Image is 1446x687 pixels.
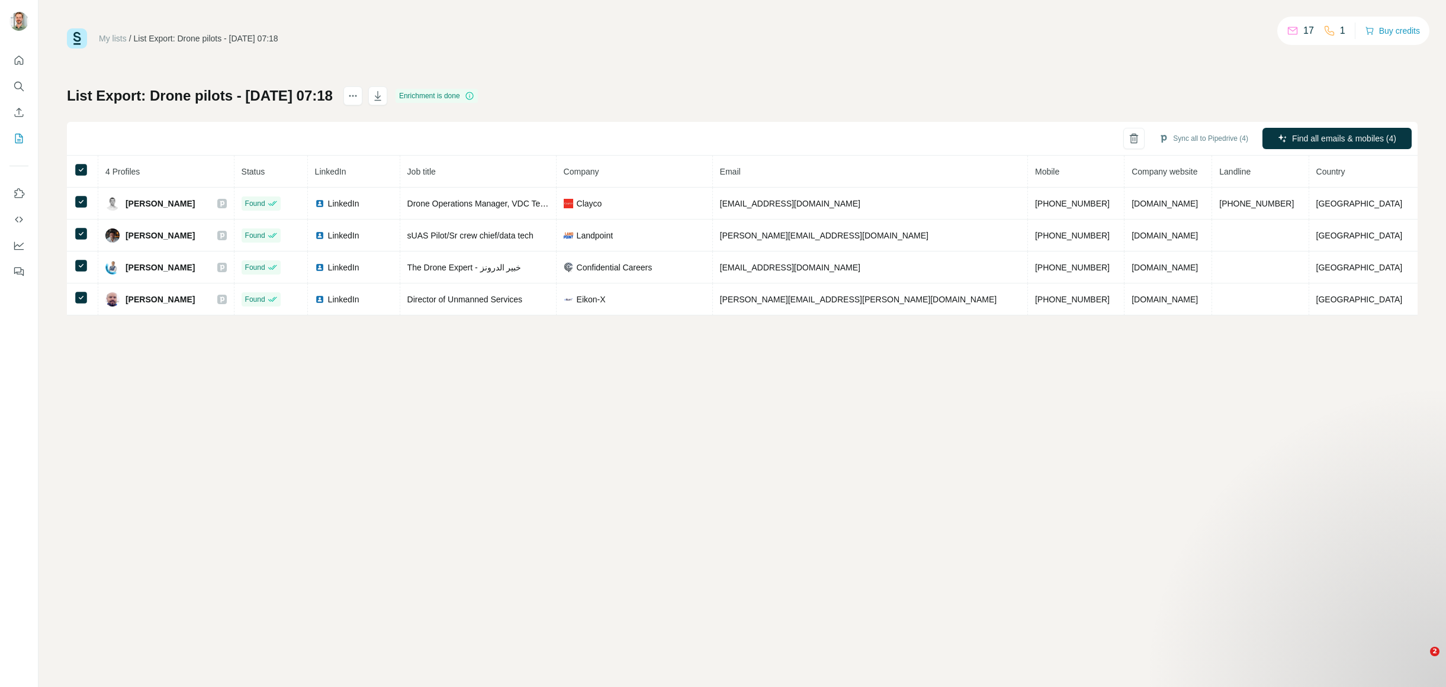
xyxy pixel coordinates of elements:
button: My lists [9,128,28,149]
button: Quick start [9,50,28,71]
button: Enrich CSV [9,102,28,123]
span: [PERSON_NAME] [126,293,195,305]
span: [PERSON_NAME] [126,230,195,241]
span: [PERSON_NAME][EMAIL_ADDRESS][DOMAIN_NAME] [720,231,928,240]
img: company-logo [564,231,573,240]
span: [EMAIL_ADDRESS][DOMAIN_NAME] [720,263,860,272]
p: 1 [1340,24,1345,38]
span: The Drone Expert - خبير الدرونز [407,263,522,272]
span: [DOMAIN_NAME] [1132,231,1198,240]
span: [PERSON_NAME] [126,198,195,209]
li: / [129,33,131,44]
button: Feedback [9,261,28,282]
span: 2 [1430,647,1439,656]
span: Mobile [1035,167,1059,176]
img: company-logo [564,199,573,208]
img: Avatar [105,196,120,211]
span: [PHONE_NUMBER] [1035,199,1110,208]
span: Landpoint [577,230,613,241]
span: Drone Operations Manager, VDC Team [407,199,552,208]
div: Enrichment is done [396,89,478,103]
span: Confidential Careers [577,262,653,273]
img: company-logo [564,262,573,272]
iframe: Intercom live chat [1406,647,1434,675]
img: Avatar [9,12,28,31]
button: Buy credits [1365,22,1420,39]
img: Avatar [105,228,120,243]
span: LinkedIn [328,293,359,305]
span: Eikon-X [577,293,606,305]
span: [PERSON_NAME][EMAIL_ADDRESS][PERSON_NAME][DOMAIN_NAME] [720,295,997,304]
p: 17 [1303,24,1314,38]
button: Use Surfe API [9,209,28,230]
span: Find all emails & mobiles (4) [1292,133,1396,144]
span: Director of Unmanned Services [407,295,523,304]
span: [PHONE_NUMBER] [1035,295,1110,304]
span: LinkedIn [328,262,359,273]
a: My lists [99,34,127,43]
button: actions [343,86,362,105]
img: LinkedIn logo [315,263,324,272]
span: LinkedIn [328,230,359,241]
button: Dashboard [9,235,28,256]
span: Country [1316,167,1345,176]
img: Avatar [105,292,120,307]
span: Landline [1219,167,1251,176]
span: [GEOGRAPHIC_DATA] [1316,231,1403,240]
span: Status [242,167,265,176]
span: Email [720,167,741,176]
span: Found [245,262,265,273]
span: [PHONE_NUMBER] [1035,263,1110,272]
span: LinkedIn [315,167,346,176]
img: Avatar [105,260,120,275]
span: sUAS Pilot/Sr crew chief/data tech [407,231,534,240]
img: Surfe Logo [67,28,87,49]
span: 4 Profiles [105,167,140,176]
img: company-logo [564,295,573,304]
span: Found [245,230,265,241]
button: Use Surfe on LinkedIn [9,183,28,204]
span: Job title [407,167,436,176]
span: Clayco [577,198,602,209]
button: Search [9,76,28,97]
span: [DOMAIN_NAME] [1132,295,1198,304]
span: Found [245,198,265,209]
span: Company [564,167,599,176]
span: [DOMAIN_NAME] [1132,263,1198,272]
img: LinkedIn logo [315,295,324,304]
span: [PHONE_NUMBER] [1035,231,1110,240]
img: LinkedIn logo [315,231,324,240]
span: LinkedIn [328,198,359,209]
span: [GEOGRAPHIC_DATA] [1316,295,1403,304]
span: [GEOGRAPHIC_DATA] [1316,199,1403,208]
span: Company website [1132,167,1197,176]
span: [PERSON_NAME] [126,262,195,273]
button: Find all emails & mobiles (4) [1262,128,1412,149]
img: LinkedIn logo [315,199,324,208]
span: [EMAIL_ADDRESS][DOMAIN_NAME] [720,199,860,208]
h1: List Export: Drone pilots - [DATE] 07:18 [67,86,333,105]
div: List Export: Drone pilots - [DATE] 07:18 [134,33,278,44]
button: Sync all to Pipedrive (4) [1151,130,1257,147]
span: [DOMAIN_NAME] [1132,199,1198,208]
span: Found [245,294,265,305]
span: [PHONE_NUMBER] [1219,199,1294,208]
span: [GEOGRAPHIC_DATA] [1316,263,1403,272]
